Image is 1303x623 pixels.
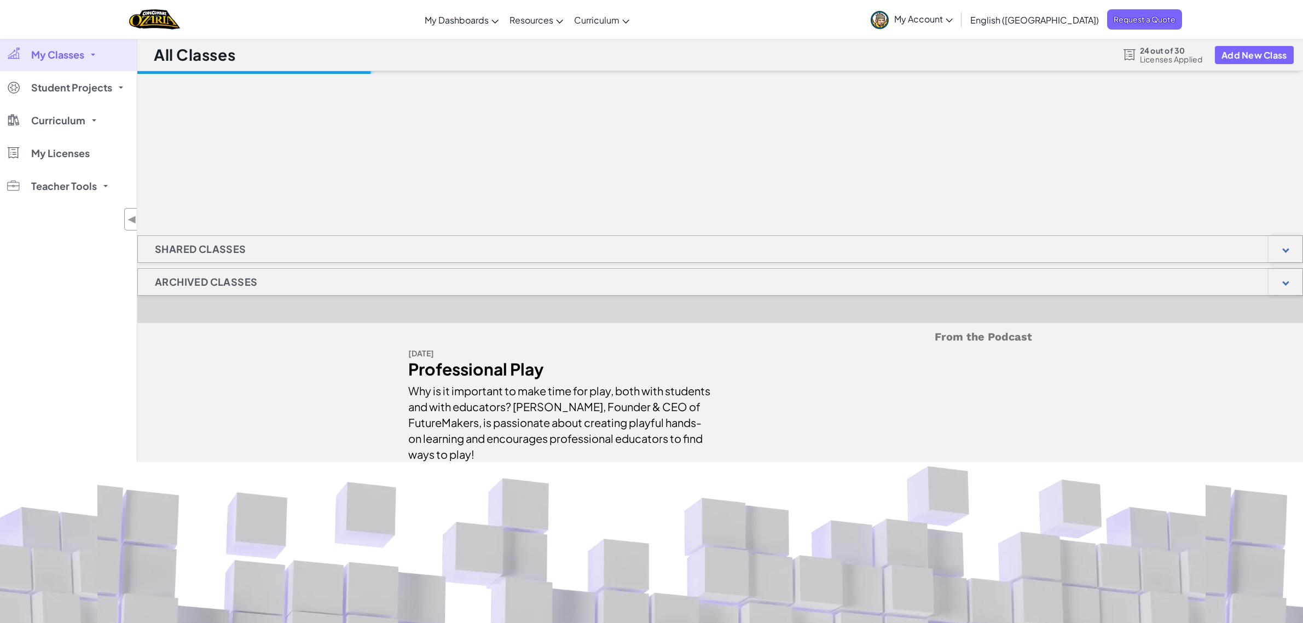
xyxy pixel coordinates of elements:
[31,83,112,93] span: Student Projects
[31,50,84,60] span: My Classes
[1107,9,1182,30] a: Request a Quote
[31,116,85,125] span: Curriculum
[569,5,635,34] a: Curriculum
[509,14,553,26] span: Resources
[154,44,235,65] h1: All Classes
[129,8,180,31] img: Home
[31,148,90,158] span: My Licenses
[408,345,712,361] div: [DATE]
[894,13,953,25] span: My Account
[504,5,569,34] a: Resources
[408,377,712,462] div: Why is it important to make time for play, both with students and with educators? [PERSON_NAME], ...
[408,328,1032,345] h5: From the Podcast
[865,2,958,37] a: My Account
[419,5,504,34] a: My Dashboards
[128,211,137,227] span: ◀
[129,8,180,31] a: Ozaria by CodeCombat logo
[1215,46,1294,64] button: Add New Class
[408,361,712,377] div: Professional Play
[1140,46,1203,55] span: 24 out of 30
[138,268,274,296] h1: Archived Classes
[1140,55,1203,64] span: Licenses Applied
[31,181,97,191] span: Teacher Tools
[970,14,1099,26] span: English ([GEOGRAPHIC_DATA])
[425,14,489,26] span: My Dashboards
[138,235,263,263] h1: Shared Classes
[965,5,1104,34] a: English ([GEOGRAPHIC_DATA])
[871,11,889,29] img: avatar
[574,14,619,26] span: Curriculum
